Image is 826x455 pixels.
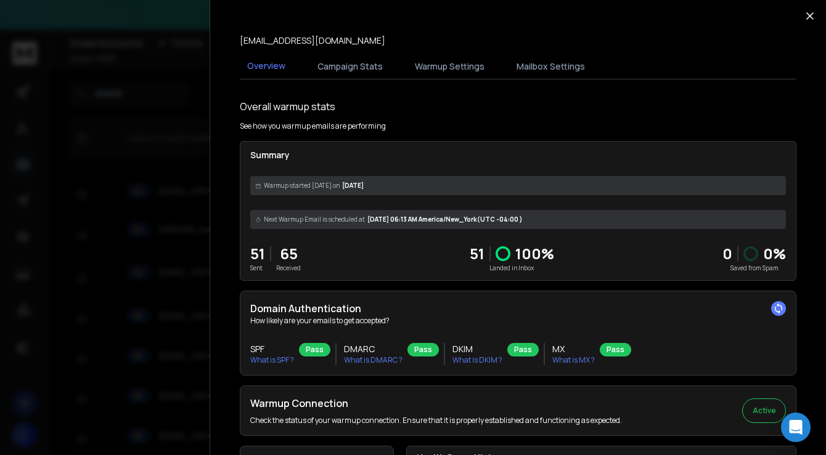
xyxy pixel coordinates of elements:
p: How likely are your emails to get accepted? [250,316,786,326]
p: 100 % [515,244,554,264]
div: Pass [507,343,539,356]
p: 65 [276,244,301,264]
p: Check the status of your warmup connection. Ensure that it is properly established and functionin... [250,416,622,425]
h3: DMARC [344,343,403,355]
p: What is MX ? [552,355,595,365]
h1: Overall warmup stats [240,99,335,114]
p: What is DKIM ? [452,355,502,365]
p: 51 [250,244,265,264]
p: Saved from Spam [722,264,786,273]
p: Landed in Inbox [470,264,554,273]
p: Sent [250,264,265,273]
button: Overview [240,52,293,81]
span: Next Warmup Email is scheduled at [264,215,365,224]
div: Pass [600,343,631,356]
button: Warmup Settings [407,53,492,80]
p: What is SPF ? [250,355,294,365]
button: Campaign Stats [310,53,390,80]
div: Pass [407,343,439,356]
div: [DATE] 06:13 AM America/New_York (UTC -04:00 ) [250,210,786,229]
p: 0 % [763,244,786,264]
p: Summary [250,149,786,161]
p: See how you warmup emails are performing [240,121,386,131]
div: Open Intercom Messenger [781,413,811,442]
span: Warmup started [DATE] on [264,181,340,190]
p: What is DMARC ? [344,355,403,365]
div: [DATE] [250,176,786,195]
p: [EMAIL_ADDRESS][DOMAIN_NAME] [240,34,385,47]
div: Pass [299,343,330,356]
h3: MX [552,343,595,355]
h2: Domain Authentication [250,301,786,316]
p: Received [276,264,301,273]
p: 51 [470,244,485,264]
button: Mailbox Settings [509,53,592,80]
strong: 0 [722,243,732,264]
h3: DKIM [452,343,502,355]
button: Active [742,398,786,423]
h3: SPF [250,343,294,355]
h2: Warmup Connection [250,396,622,411]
